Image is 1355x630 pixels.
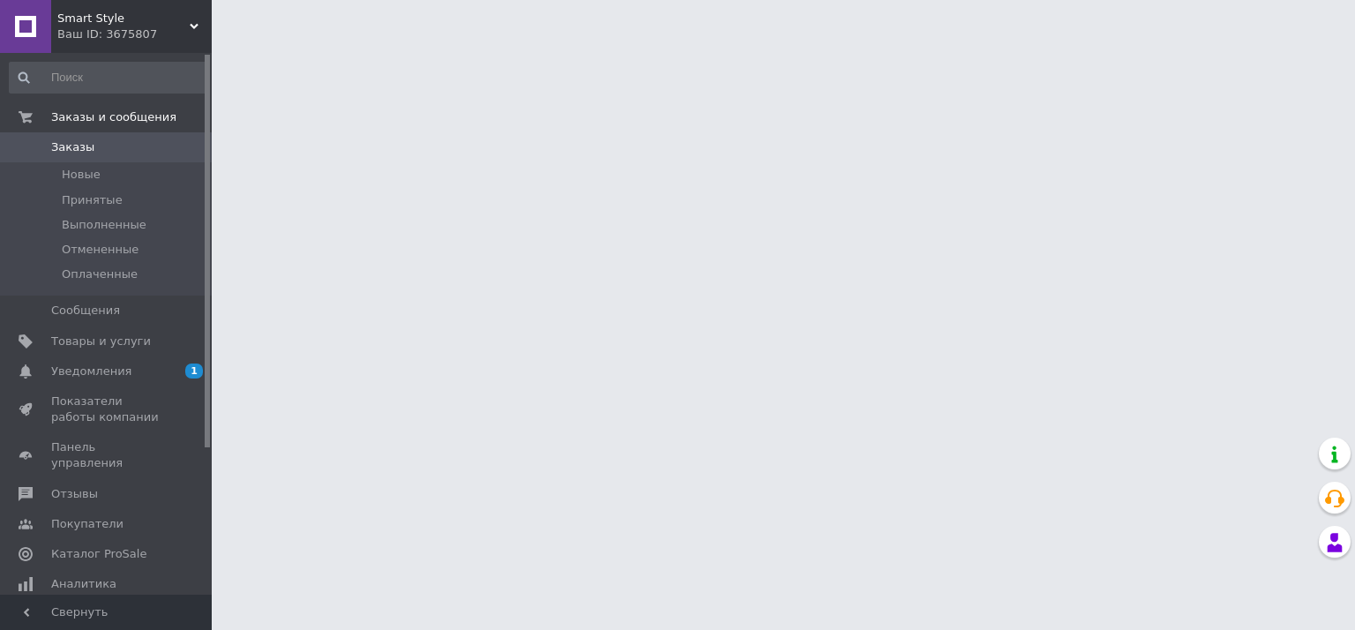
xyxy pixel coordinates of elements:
span: Заказы и сообщения [51,109,176,125]
div: Ваш ID: 3675807 [57,26,212,42]
span: Отзывы [51,486,98,502]
span: Аналитика [51,576,116,592]
span: Принятые [62,192,123,208]
span: 1 [185,364,203,379]
span: Покупатели [51,516,124,532]
span: Сообщения [51,303,120,319]
span: Каталог ProSale [51,546,146,562]
span: Товары и услуги [51,334,151,349]
span: Выполненные [62,217,146,233]
input: Поиск [9,62,208,94]
span: Новые [62,167,101,183]
span: Оплаченные [62,266,138,282]
span: Заказы [51,139,94,155]
span: Smart Style [57,11,190,26]
span: Показатели работы компании [51,394,163,425]
span: Отмененные [62,242,138,258]
span: Панель управления [51,439,163,471]
span: Уведомления [51,364,131,379]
